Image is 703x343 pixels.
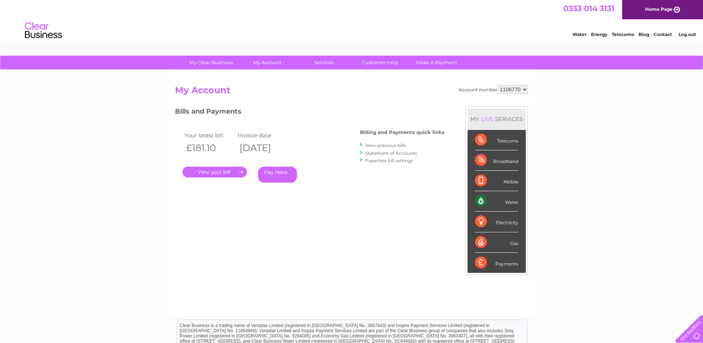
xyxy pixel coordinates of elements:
[175,85,528,99] h2: My Account
[654,32,672,37] a: Contact
[475,150,518,171] div: Broadband
[258,167,297,183] a: Pay Here
[475,171,518,191] div: Mobile
[459,85,528,94] div: Account number
[236,130,289,140] td: Invoice date
[679,32,696,37] a: Log out
[475,232,518,253] div: Gas
[475,212,518,232] div: Electricity
[572,32,587,37] a: Water
[182,130,236,140] td: Your latest bill
[563,4,614,13] a: 0333 014 3131
[360,130,445,135] h4: Billing and Payments quick links
[293,56,354,69] a: Services
[365,158,413,163] a: Paperless bill settings
[475,130,518,150] div: Telecoms
[177,4,527,36] div: Clear Business is a trading name of Verastar Limited (registered in [GEOGRAPHIC_DATA] No. 3667643...
[406,56,467,69] a: Make A Payment
[468,108,526,130] div: MY SERVICES
[638,32,649,37] a: Blog
[612,32,634,37] a: Telecoms
[350,56,411,69] a: Customer Help
[475,253,518,273] div: Payments
[365,150,417,156] a: Statement of Accounts
[236,140,289,156] th: [DATE]
[475,191,518,212] div: Water
[237,56,298,69] a: My Account
[181,56,242,69] a: My Clear Business
[479,115,495,122] div: LIVE
[182,140,236,156] th: £181.10
[591,32,607,37] a: Energy
[365,143,406,148] a: View previous bills
[182,167,247,177] a: .
[24,19,62,42] img: logo.png
[175,106,445,119] h3: Bills and Payments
